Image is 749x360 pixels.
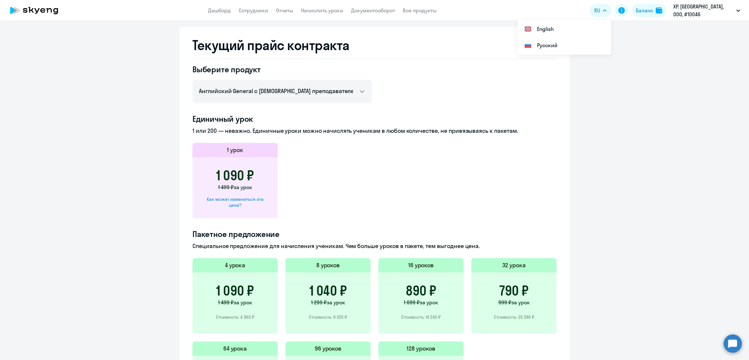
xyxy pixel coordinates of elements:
[234,299,252,306] span: за урок
[632,4,666,17] button: Балансbalance
[670,3,743,18] button: ХР. [GEOGRAPHIC_DATA], ООО, #10046
[499,283,529,298] h3: 790 ₽
[192,127,557,135] p: 1 или 200 — неважно. Единичные уроки можно начислять ученикам в любом количестве, не привязываясь...
[327,299,345,306] span: за урок
[309,283,347,298] h3: 1 040 ₽
[218,299,234,306] span: 1 499 ₽
[511,299,530,306] span: за урок
[494,314,534,320] p: Стоимость: 25 280 ₽
[636,7,653,14] div: Баланс
[216,283,254,298] h3: 1 090 ₽
[673,3,734,18] p: ХР. [GEOGRAPHIC_DATA], ООО, #10046
[351,7,395,14] a: Документооборот
[309,314,347,320] p: Стоимость: 8 320 ₽
[192,242,557,250] p: Специальное предложение для начисления ученикам. Чем больше уроков в пакете, тем выгоднее цена.
[406,283,436,298] h3: 890 ₽
[403,7,437,14] a: Все продукты
[408,261,434,270] h5: 16 уроков
[656,7,662,14] img: balance
[208,7,231,14] a: Дашборд
[234,184,252,190] span: за урок
[420,299,438,306] span: за урок
[404,299,420,306] span: 1 099 ₽
[524,25,532,33] img: English
[239,7,268,14] a: Сотрудники
[276,7,293,14] a: Отчеты
[594,7,600,14] span: RU
[223,344,247,353] h5: 64 урока
[203,196,267,208] div: Как может измениться эта цена?
[401,314,441,320] p: Стоимость: 14 240 ₽
[502,261,526,270] h5: 32 урока
[524,41,532,49] img: Русский
[192,37,557,53] h2: Текущий прайс контракта
[407,344,435,353] h5: 128 уроков
[498,299,511,306] span: 999 ₽
[590,4,611,17] button: RU
[225,261,245,270] h5: 4 урока
[216,314,255,320] p: Стоимость: 4 360 ₽
[216,168,254,183] h3: 1 090 ₽
[518,20,611,55] ul: RU
[192,64,372,75] h4: Выберите продукт
[218,184,234,190] span: 1 499 ₽
[315,344,342,353] h5: 96 уроков
[192,114,557,124] h4: Единичный урок
[311,299,327,306] span: 1 299 ₽
[316,261,340,270] h5: 8 уроков
[192,229,557,239] h4: Пакетное предложение
[301,7,343,14] a: Начислить уроки
[227,146,243,154] h5: 1 урок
